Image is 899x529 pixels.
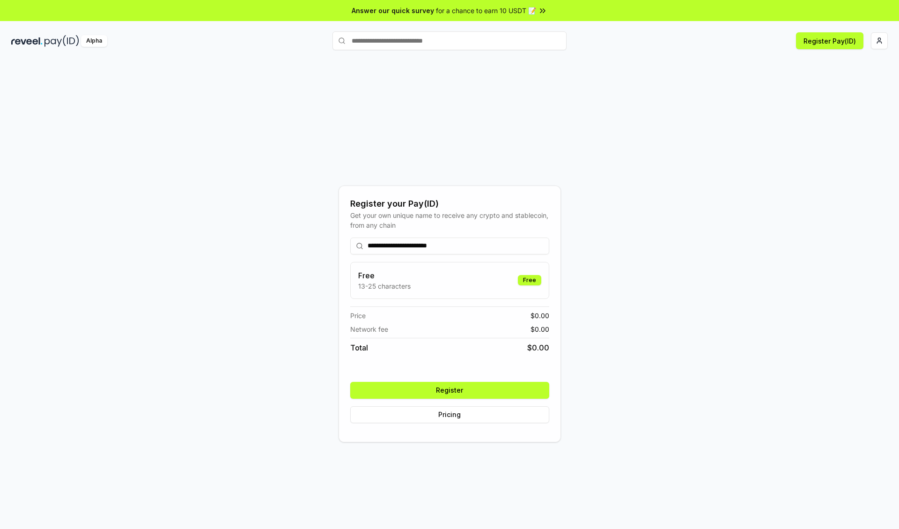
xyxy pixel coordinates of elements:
[350,311,366,320] span: Price
[531,324,549,334] span: $ 0.00
[350,324,388,334] span: Network fee
[11,35,43,47] img: reveel_dark
[796,32,863,49] button: Register Pay(ID)
[518,275,541,285] div: Free
[81,35,107,47] div: Alpha
[44,35,79,47] img: pay_id
[358,270,411,281] h3: Free
[527,342,549,353] span: $ 0.00
[350,382,549,399] button: Register
[352,6,434,15] span: Answer our quick survey
[358,281,411,291] p: 13-25 characters
[350,210,549,230] div: Get your own unique name to receive any crypto and stablecoin, from any chain
[531,311,549,320] span: $ 0.00
[436,6,536,15] span: for a chance to earn 10 USDT 📝
[350,406,549,423] button: Pricing
[350,197,549,210] div: Register your Pay(ID)
[350,342,368,353] span: Total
